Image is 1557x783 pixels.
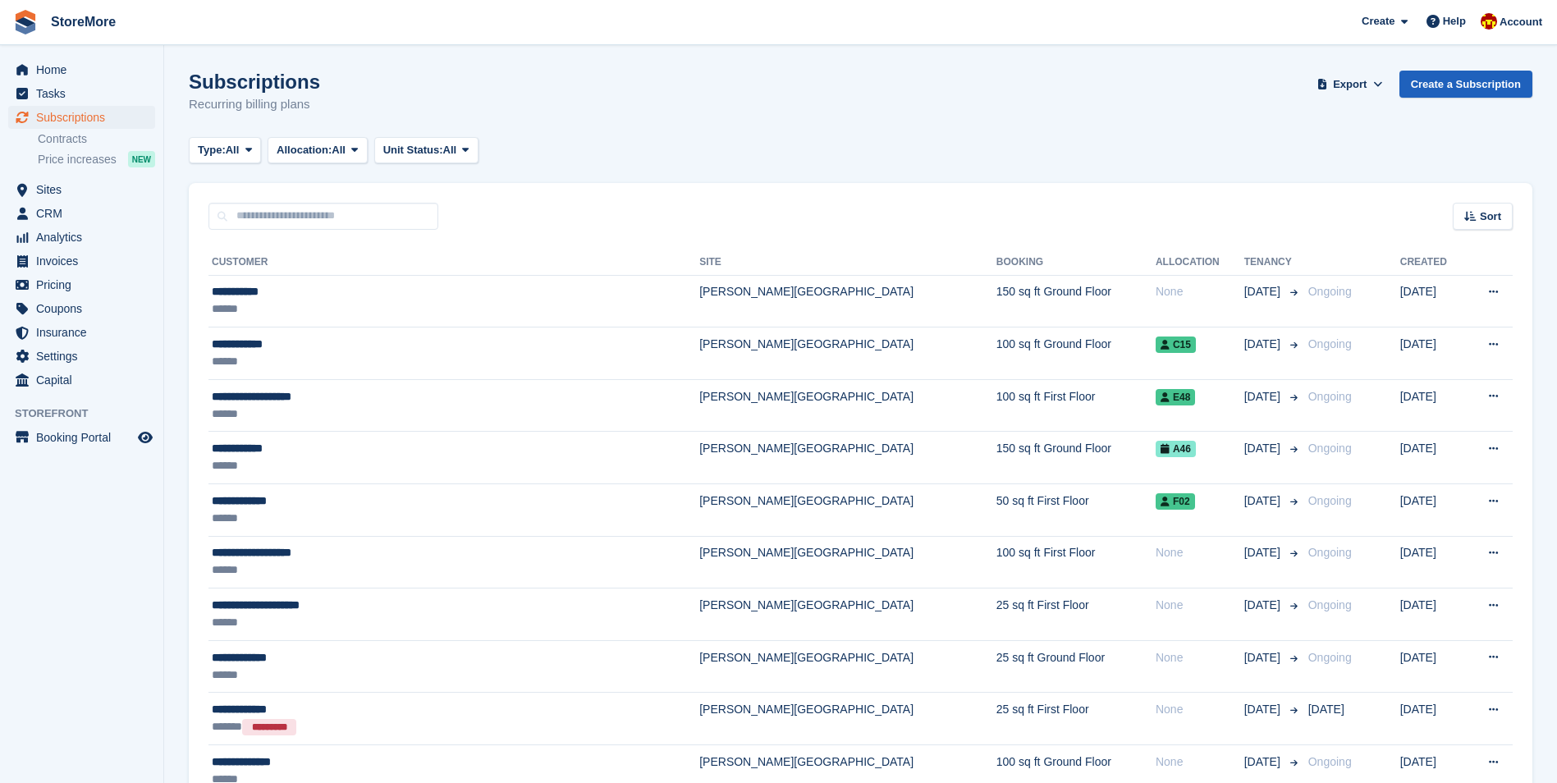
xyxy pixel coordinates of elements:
[996,588,1156,641] td: 25 sq ft First Floor
[1156,493,1195,510] span: F02
[1244,250,1302,276] th: Tenancy
[1244,597,1284,614] span: [DATE]
[36,426,135,449] span: Booking Portal
[1400,250,1465,276] th: Created
[1244,701,1284,718] span: [DATE]
[996,275,1156,327] td: 150 sq ft Ground Floor
[1400,484,1465,537] td: [DATE]
[1244,544,1284,561] span: [DATE]
[1308,285,1352,298] span: Ongoing
[135,428,155,447] a: Preview store
[1156,753,1244,771] div: None
[128,151,155,167] div: NEW
[36,273,135,296] span: Pricing
[1308,390,1352,403] span: Ongoing
[44,8,122,35] a: StoreMore
[38,131,155,147] a: Contracts
[1308,598,1352,611] span: Ongoing
[996,693,1156,745] td: 25 sq ft First Floor
[38,152,117,167] span: Price increases
[36,369,135,391] span: Capital
[8,178,155,201] a: menu
[699,275,996,327] td: [PERSON_NAME][GEOGRAPHIC_DATA]
[1400,640,1465,693] td: [DATE]
[699,484,996,537] td: [PERSON_NAME][GEOGRAPHIC_DATA]
[1244,336,1284,353] span: [DATE]
[36,345,135,368] span: Settings
[1362,13,1394,30] span: Create
[1308,546,1352,559] span: Ongoing
[189,137,261,164] button: Type: All
[383,142,443,158] span: Unit Status:
[8,297,155,320] a: menu
[699,536,996,588] td: [PERSON_NAME][GEOGRAPHIC_DATA]
[1308,703,1344,716] span: [DATE]
[189,95,320,114] p: Recurring billing plans
[8,82,155,105] a: menu
[1400,432,1465,484] td: [DATE]
[36,58,135,81] span: Home
[1244,388,1284,405] span: [DATE]
[36,297,135,320] span: Coupons
[36,106,135,129] span: Subscriptions
[1400,379,1465,432] td: [DATE]
[1500,14,1542,30] span: Account
[8,58,155,81] a: menu
[1156,597,1244,614] div: None
[374,137,479,164] button: Unit Status: All
[1308,337,1352,350] span: Ongoing
[1400,588,1465,641] td: [DATE]
[36,82,135,105] span: Tasks
[1156,283,1244,300] div: None
[1333,76,1367,93] span: Export
[1400,536,1465,588] td: [DATE]
[1156,649,1244,666] div: None
[8,250,155,272] a: menu
[1400,275,1465,327] td: [DATE]
[198,142,226,158] span: Type:
[332,142,346,158] span: All
[699,379,996,432] td: [PERSON_NAME][GEOGRAPHIC_DATA]
[1308,494,1352,507] span: Ongoing
[8,345,155,368] a: menu
[996,432,1156,484] td: 150 sq ft Ground Floor
[8,106,155,129] a: menu
[36,250,135,272] span: Invoices
[8,273,155,296] a: menu
[36,202,135,225] span: CRM
[996,250,1156,276] th: Booking
[1156,441,1196,457] span: A46
[1480,208,1501,225] span: Sort
[996,327,1156,380] td: 100 sq ft Ground Floor
[1400,693,1465,745] td: [DATE]
[1156,701,1244,718] div: None
[8,426,155,449] a: menu
[226,142,240,158] span: All
[699,693,996,745] td: [PERSON_NAME][GEOGRAPHIC_DATA]
[1308,755,1352,768] span: Ongoing
[189,71,320,93] h1: Subscriptions
[1156,389,1195,405] span: E48
[15,405,163,422] span: Storefront
[1244,440,1284,457] span: [DATE]
[36,178,135,201] span: Sites
[1481,13,1497,30] img: Store More Team
[1244,753,1284,771] span: [DATE]
[268,137,368,164] button: Allocation: All
[699,588,996,641] td: [PERSON_NAME][GEOGRAPHIC_DATA]
[8,369,155,391] a: menu
[1156,544,1244,561] div: None
[1156,250,1244,276] th: Allocation
[699,432,996,484] td: [PERSON_NAME][GEOGRAPHIC_DATA]
[38,150,155,168] a: Price increases NEW
[996,536,1156,588] td: 100 sq ft First Floor
[1308,442,1352,455] span: Ongoing
[996,379,1156,432] td: 100 sq ft First Floor
[699,640,996,693] td: [PERSON_NAME][GEOGRAPHIC_DATA]
[208,250,699,276] th: Customer
[1308,651,1352,664] span: Ongoing
[8,202,155,225] a: menu
[8,321,155,344] a: menu
[1314,71,1386,98] button: Export
[443,142,457,158] span: All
